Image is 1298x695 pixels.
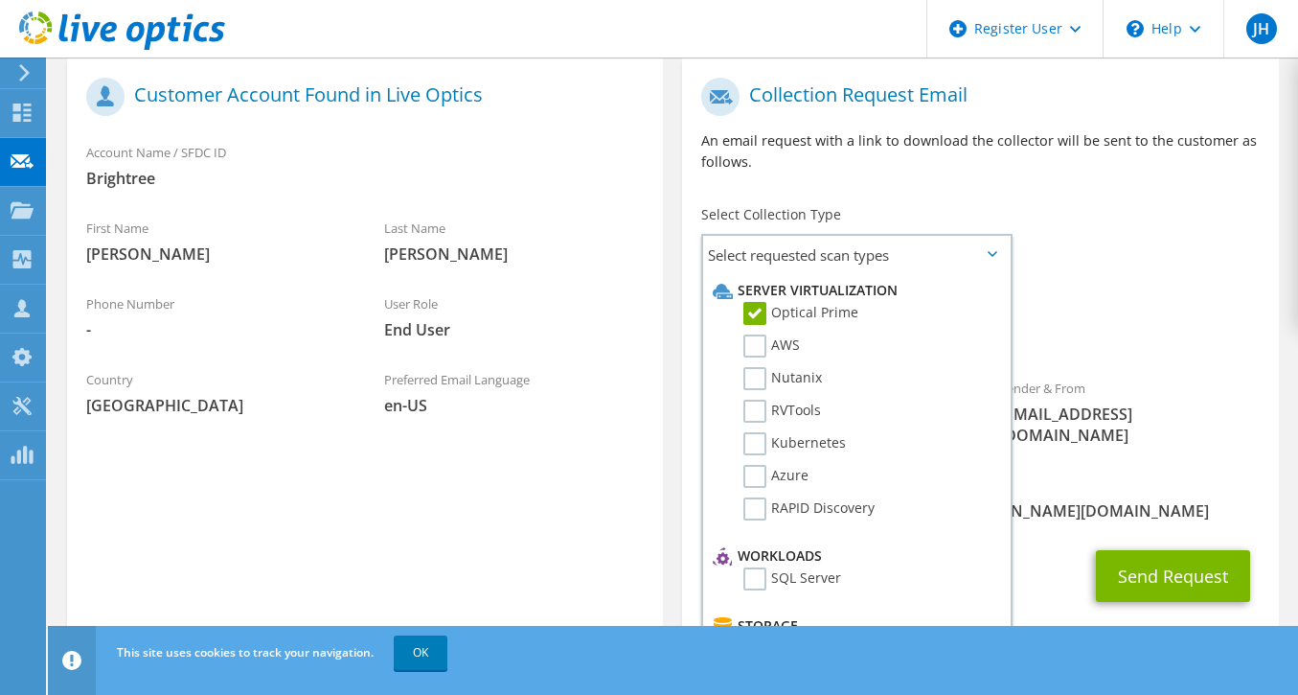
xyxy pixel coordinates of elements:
[743,302,858,325] label: Optical Prime
[67,359,365,426] div: Country
[67,284,365,350] div: Phone Number
[703,236,1010,274] span: Select requested scan types
[701,205,841,224] label: Select Collection Type
[384,395,644,416] span: en-US
[743,568,841,591] label: SQL Server
[743,335,800,358] label: AWS
[682,282,1278,359] div: Requested Collections
[394,636,447,670] a: OK
[701,130,1259,173] p: An email request with a link to download the collector will be sent to the customer as follows.
[365,284,663,350] div: User Role
[86,168,644,189] span: Brightree
[86,395,346,416] span: [GEOGRAPHIC_DATA]
[384,319,644,340] span: End User
[682,368,980,455] div: To
[117,644,374,660] span: This site uses cookies to track your navigation.
[743,498,875,521] label: RAPID Discovery
[682,465,1278,531] div: CC & Reply To
[86,319,346,340] span: -
[708,614,1000,637] li: Storage
[1127,20,1144,37] svg: \n
[743,400,821,423] label: RVTools
[743,367,822,390] label: Nutanix
[365,359,663,426] div: Preferred Email Language
[708,544,1000,568] li: Workloads
[981,368,1279,455] div: Sender & From
[86,78,634,116] h1: Customer Account Found in Live Optics
[1096,550,1250,602] button: Send Request
[365,208,663,274] div: Last Name
[701,78,1249,116] h1: Collection Request Email
[708,279,1000,302] li: Server Virtualization
[743,432,846,455] label: Kubernetes
[1000,404,1260,446] span: [EMAIL_ADDRESS][DOMAIN_NAME]
[743,465,808,488] label: Azure
[384,243,644,265] span: [PERSON_NAME]
[86,243,346,265] span: [PERSON_NAME]
[67,208,365,274] div: First Name
[1246,13,1277,44] span: JH
[67,132,663,198] div: Account Name / SFDC ID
